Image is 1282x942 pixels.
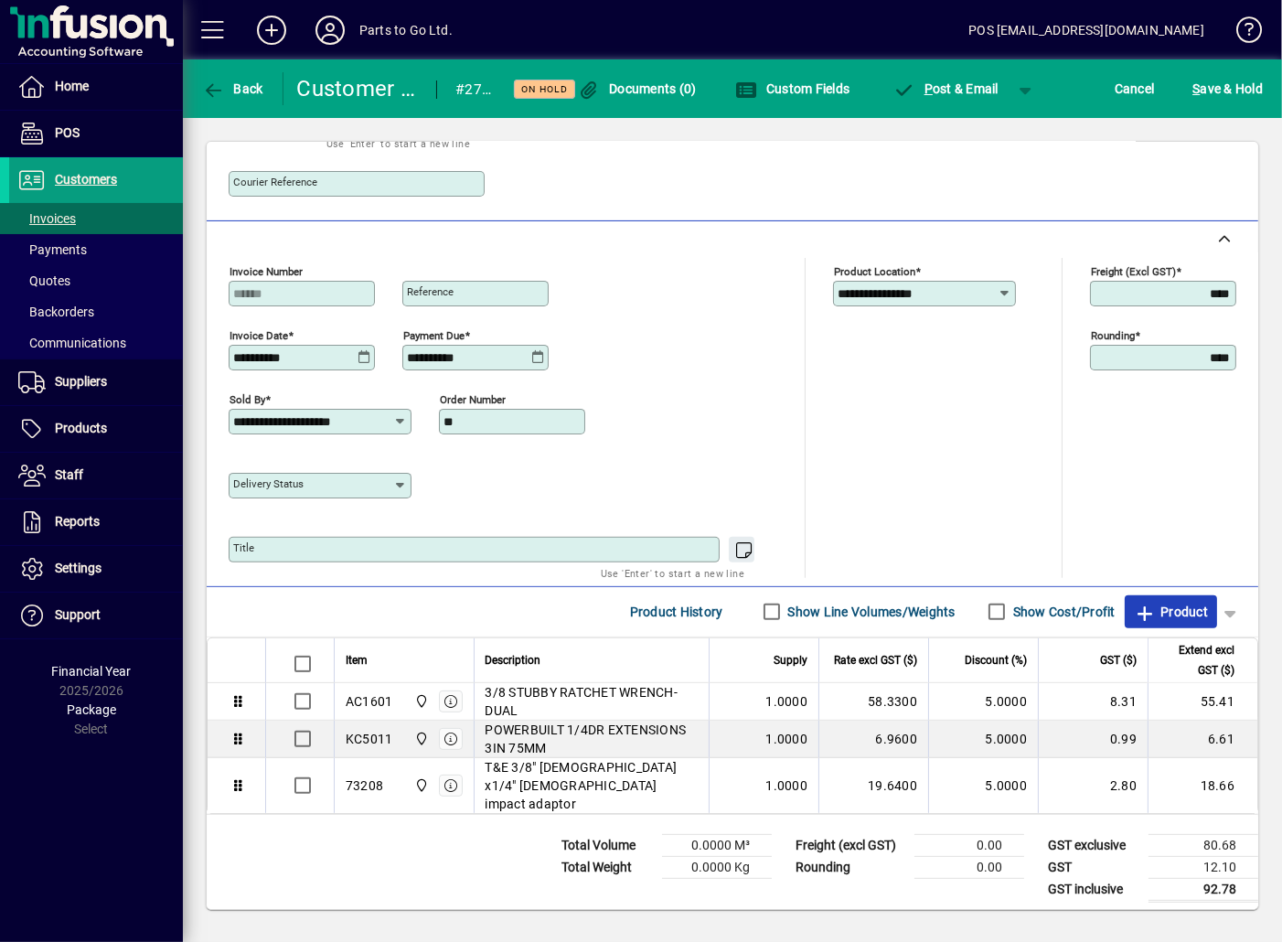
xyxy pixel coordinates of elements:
td: 0.0000 M³ [662,834,772,856]
span: Documents (0) [578,81,697,96]
span: Customers [55,172,117,187]
span: Description [486,650,541,670]
span: T&E 3/8" [DEMOGRAPHIC_DATA] x1/4" [DEMOGRAPHIC_DATA] impact adaptor [486,758,699,813]
mat-hint: Use 'Enter' to start a new line [601,562,744,583]
span: Communications [18,336,126,350]
span: Home [55,79,89,93]
a: Communications [9,327,183,359]
td: 0.00 [914,856,1024,878]
td: 5.0000 [928,683,1038,721]
div: POS [EMAIL_ADDRESS][DOMAIN_NAME] [968,16,1204,45]
div: 6.9600 [830,730,917,748]
mat-label: Payment due [403,328,465,341]
button: Add [242,14,301,47]
mat-hint: Use 'Enter' to start a new line [326,133,470,154]
td: Total Weight [552,856,662,878]
a: POS [9,111,183,156]
span: On hold [521,83,568,95]
mat-label: Invoice number [230,264,303,277]
a: Support [9,593,183,638]
mat-label: Courier Reference [233,176,317,188]
mat-label: Product location [834,264,915,277]
button: Cancel [1110,72,1159,105]
span: Item [346,650,368,670]
div: 73208 [346,776,383,795]
label: Show Line Volumes/Weights [785,603,956,621]
td: Freight (excl GST) [786,834,914,856]
mat-label: Invoice date [230,328,288,341]
span: DAE - Bulk Store [410,776,431,796]
span: Discount (%) [965,650,1027,670]
td: 5.0000 [928,758,1038,813]
td: 0.99 [1038,721,1148,758]
div: Customer Invoice [297,74,419,103]
span: Extend excl GST ($) [1159,640,1234,680]
a: Quotes [9,265,183,296]
mat-label: Sold by [230,392,265,405]
td: 80.68 [1148,834,1258,856]
span: P [924,81,933,96]
td: 8.31 [1038,683,1148,721]
span: 1.0000 [766,692,808,711]
button: Back [198,72,268,105]
mat-label: Title [233,541,254,554]
td: GST exclusive [1039,834,1148,856]
td: Total Volume [552,834,662,856]
span: Cancel [1115,74,1155,103]
span: GST ($) [1100,650,1137,670]
span: Staff [55,467,83,482]
a: Suppliers [9,359,183,405]
button: Post & Email [883,72,1008,105]
div: AC1601 [346,692,393,711]
span: POWERBUILT 1/4DR EXTENSIONS 3IN 75MM [486,721,699,757]
span: POS [55,125,80,140]
button: Documents (0) [573,72,701,105]
span: Products [55,421,107,435]
span: Product [1134,597,1208,626]
button: Profile [301,14,359,47]
span: Settings [55,561,101,575]
td: GST [1039,856,1148,878]
span: ost & Email [892,81,999,96]
span: DAE - Bulk Store [410,729,431,749]
button: Save & Hold [1188,72,1267,105]
label: Show Cost/Profit [1010,603,1116,621]
td: 92.78 [1148,878,1258,901]
span: 1.0000 [766,730,808,748]
mat-label: Freight (excl GST) [1091,264,1176,277]
span: Back [202,81,263,96]
a: Invoices [9,203,183,234]
td: 0.00 [914,834,1024,856]
td: Rounding [786,856,914,878]
td: 2.80 [1038,758,1148,813]
span: Suppliers [55,374,107,389]
a: Products [9,406,183,452]
a: Payments [9,234,183,265]
span: Product History [630,597,723,626]
div: #274753 [455,75,491,104]
td: 6.61 [1148,721,1257,758]
button: Product [1125,595,1217,628]
td: GST inclusive [1039,878,1148,901]
span: Invoices [18,211,76,226]
span: Quotes [18,273,70,288]
span: Rate excl GST ($) [834,650,917,670]
mat-label: Rounding [1091,328,1135,341]
span: Reports [55,514,100,529]
div: KC5011 [346,730,393,748]
span: DAE - Bulk Store [410,691,431,712]
a: Home [9,64,183,110]
div: 19.6400 [830,776,917,795]
a: Staff [9,453,183,498]
td: 18.66 [1148,758,1257,813]
button: Product History [623,595,731,628]
a: Settings [9,546,183,592]
td: 12.10 [1148,856,1258,878]
span: 3/8 STUBBY RATCHET WRENCH-DUAL [486,683,699,720]
span: Custom Fields [735,81,850,96]
a: Knowledge Base [1223,4,1259,63]
span: Package [67,702,116,717]
td: 5.0000 [928,721,1038,758]
mat-label: Order number [440,392,506,405]
span: Backorders [18,305,94,319]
